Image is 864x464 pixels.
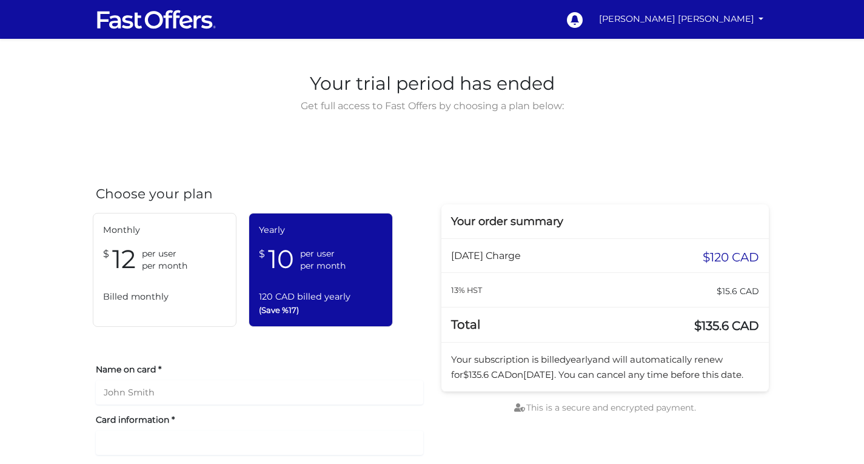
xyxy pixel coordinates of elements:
span: Total [451,317,480,332]
span: 12 [112,243,136,275]
span: Billed monthly [103,290,227,304]
label: Card information * [96,414,423,426]
input: John Smith [96,380,423,405]
span: (Save %17) [259,304,383,317]
iframe: Secure payment input frame [104,437,415,449]
span: per user [300,247,346,260]
span: Your trial period has ended [297,69,567,98]
small: 13% HST [451,286,482,295]
span: yearly [566,354,592,365]
span: $135.6 CAD [694,317,759,334]
h4: Choose your plan [96,186,423,202]
span: 10 [268,243,294,275]
span: $120 CAD [703,249,759,266]
span: [DATE] [523,369,554,380]
span: $15.6 CAD [717,283,759,300]
a: [PERSON_NAME] [PERSON_NAME] [594,7,769,31]
span: This is a secure and encrypted payment. [514,402,696,413]
span: Monthly [103,223,227,237]
span: $ [103,243,109,262]
label: Name on card * [96,363,423,375]
span: Get full access to Fast Offers by choosing a plan below: [297,98,567,114]
span: Yearly [259,223,383,237]
span: [DATE] Charge [451,250,521,261]
span: 120 CAD billed yearly [259,290,383,304]
span: per month [142,260,187,272]
span: Your subscription is billed and will automatically renew for on . You can cancel any time before ... [451,354,743,380]
span: per user [142,247,187,260]
span: per month [300,260,346,272]
span: $135.6 CAD [463,369,512,380]
span: Your order summary [451,215,563,228]
span: $ [259,243,265,262]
